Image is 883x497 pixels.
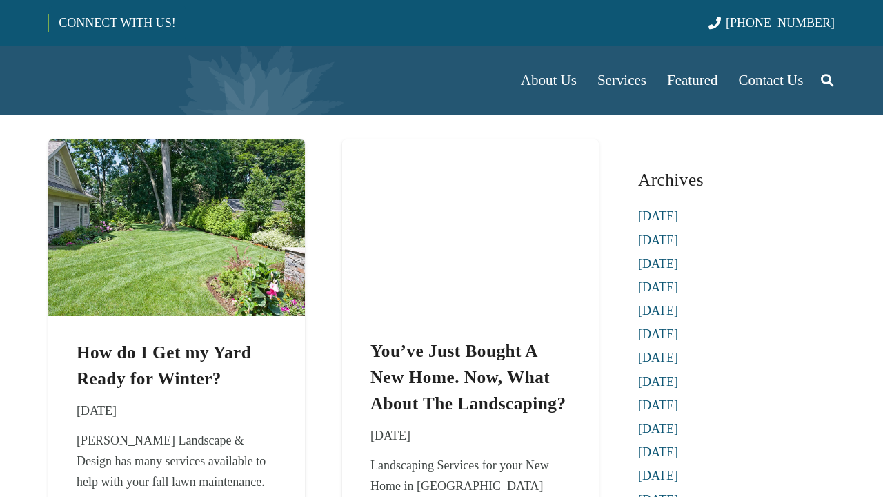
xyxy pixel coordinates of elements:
span: Services [597,72,646,88]
a: [DATE] [638,327,678,341]
h3: Archives [638,164,835,195]
a: Borst-Logo [48,52,277,108]
a: You’ve Just Bought A New Home. Now, What About The Landscaping? [370,342,566,413]
a: CONNECT WITH US! [49,6,185,39]
span: [PHONE_NUMBER] [726,16,835,30]
span: Featured [667,72,717,88]
a: Featured [657,46,728,115]
a: [DATE] [638,445,678,459]
a: Search [813,63,841,97]
a: Services [587,46,657,115]
a: [DATE] [638,233,678,247]
span: Contact Us [739,72,804,88]
a: [DATE] [638,280,678,294]
a: [DATE] [638,209,678,223]
a: [DATE] [638,398,678,412]
a: [DATE] [638,257,678,271]
a: [PHONE_NUMBER] [708,16,835,30]
a: Contact Us [728,46,814,115]
span: About Us [521,72,577,88]
a: [DATE] [638,375,678,389]
a: You’ve Just Bought A New Home. Now, What About The Landscaping? [342,143,599,157]
a: How do I Get my Yard Ready for Winter? [77,343,251,388]
a: [DATE] [638,422,678,436]
a: About Us [510,46,587,115]
img: Lush green lawn with neatly striped grass, bordered by vibrant flower beds and trees, showcasing ... [48,139,305,316]
a: [DATE] [638,469,678,483]
a: [DATE] [638,351,678,364]
time: 31 October 2020 at 08:13:51 America/New_York [77,400,117,421]
a: How do I Get my Yard Ready for Winter? [48,143,305,157]
time: 30 October 2020 at 11:23:21 America/New_York [370,425,410,446]
a: [DATE] [638,304,678,318]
